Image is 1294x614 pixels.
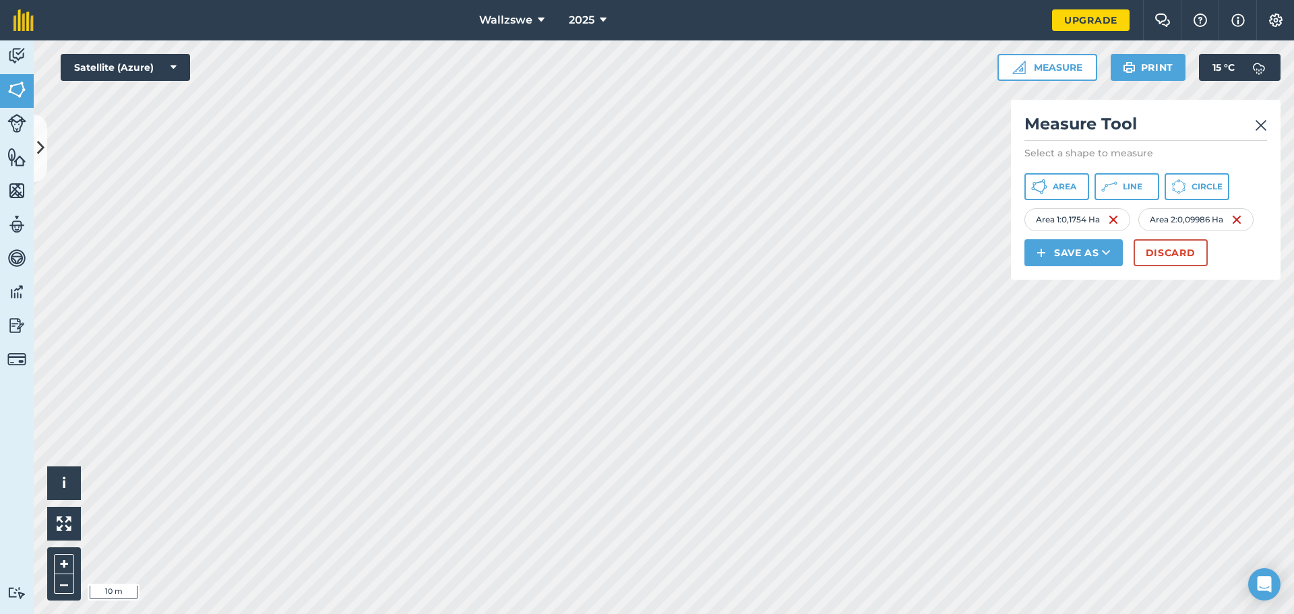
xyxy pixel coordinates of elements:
img: Ruler icon [1012,61,1026,74]
button: Discard [1134,239,1208,266]
img: svg+xml;base64,PD94bWwgdmVyc2lvbj0iMS4wIiBlbmNvZGluZz0idXRmLTgiPz4KPCEtLSBHZW5lcmF0b3I6IEFkb2JlIE... [7,315,26,336]
div: Area 1 : 0,1754 Ha [1024,208,1130,231]
p: Select a shape to measure [1024,146,1267,160]
button: Line [1095,173,1159,200]
span: Area [1053,181,1076,192]
button: Circle [1165,173,1229,200]
a: Upgrade [1052,9,1130,31]
img: svg+xml;base64,PHN2ZyB4bWxucz0iaHR0cDovL3d3dy53My5vcmcvMjAwMC9zdmciIHdpZHRoPSIyMiIgaGVpZ2h0PSIzMC... [1255,117,1267,133]
img: svg+xml;base64,PD94bWwgdmVyc2lvbj0iMS4wIiBlbmNvZGluZz0idXRmLTgiPz4KPCEtLSBHZW5lcmF0b3I6IEFkb2JlIE... [7,114,26,133]
img: Four arrows, one pointing top left, one top right, one bottom right and the last bottom left [57,516,71,531]
button: Measure [997,54,1097,81]
img: svg+xml;base64,PHN2ZyB4bWxucz0iaHR0cDovL3d3dy53My5vcmcvMjAwMC9zdmciIHdpZHRoPSIxNiIgaGVpZ2h0PSIyNC... [1108,212,1119,228]
button: Area [1024,173,1089,200]
img: svg+xml;base64,PHN2ZyB4bWxucz0iaHR0cDovL3d3dy53My5vcmcvMjAwMC9zdmciIHdpZHRoPSIxNiIgaGVpZ2h0PSIyNC... [1231,212,1242,228]
div: Area 2 : 0,09986 Ha [1138,208,1254,231]
img: svg+xml;base64,PHN2ZyB4bWxucz0iaHR0cDovL3d3dy53My5vcmcvMjAwMC9zdmciIHdpZHRoPSIxOSIgaGVpZ2h0PSIyNC... [1123,59,1136,75]
button: – [54,574,74,594]
button: i [47,466,81,500]
img: Two speech bubbles overlapping with the left bubble in the forefront [1154,13,1171,27]
img: svg+xml;base64,PD94bWwgdmVyc2lvbj0iMS4wIiBlbmNvZGluZz0idXRmLTgiPz4KPCEtLSBHZW5lcmF0b3I6IEFkb2JlIE... [1245,54,1272,81]
span: Line [1123,181,1142,192]
img: svg+xml;base64,PD94bWwgdmVyc2lvbj0iMS4wIiBlbmNvZGluZz0idXRmLTgiPz4KPCEtLSBHZW5lcmF0b3I6IEFkb2JlIE... [7,214,26,235]
img: svg+xml;base64,PD94bWwgdmVyc2lvbj0iMS4wIiBlbmNvZGluZz0idXRmLTgiPz4KPCEtLSBHZW5lcmF0b3I6IEFkb2JlIE... [7,46,26,66]
img: A question mark icon [1192,13,1208,27]
button: Satellite (Azure) [61,54,190,81]
img: svg+xml;base64,PHN2ZyB4bWxucz0iaHR0cDovL3d3dy53My5vcmcvMjAwMC9zdmciIHdpZHRoPSI1NiIgaGVpZ2h0PSI2MC... [7,181,26,201]
img: svg+xml;base64,PD94bWwgdmVyc2lvbj0iMS4wIiBlbmNvZGluZz0idXRmLTgiPz4KPCEtLSBHZW5lcmF0b3I6IEFkb2JlIE... [7,586,26,599]
span: 15 ° C [1212,54,1235,81]
img: svg+xml;base64,PHN2ZyB4bWxucz0iaHR0cDovL3d3dy53My5vcmcvMjAwMC9zdmciIHdpZHRoPSI1NiIgaGVpZ2h0PSI2MC... [7,147,26,167]
span: i [62,474,66,491]
img: fieldmargin Logo [13,9,34,31]
img: svg+xml;base64,PD94bWwgdmVyc2lvbj0iMS4wIiBlbmNvZGluZz0idXRmLTgiPz4KPCEtLSBHZW5lcmF0b3I6IEFkb2JlIE... [7,248,26,268]
img: svg+xml;base64,PHN2ZyB4bWxucz0iaHR0cDovL3d3dy53My5vcmcvMjAwMC9zdmciIHdpZHRoPSIxNyIgaGVpZ2h0PSIxNy... [1231,12,1245,28]
button: Print [1111,54,1186,81]
button: Save as [1024,239,1123,266]
span: 2025 [569,12,594,28]
img: svg+xml;base64,PD94bWwgdmVyc2lvbj0iMS4wIiBlbmNvZGluZz0idXRmLTgiPz4KPCEtLSBHZW5lcmF0b3I6IEFkb2JlIE... [7,350,26,369]
img: svg+xml;base64,PD94bWwgdmVyc2lvbj0iMS4wIiBlbmNvZGluZz0idXRmLTgiPz4KPCEtLSBHZW5lcmF0b3I6IEFkb2JlIE... [7,282,26,302]
button: 15 °C [1199,54,1281,81]
img: svg+xml;base64,PHN2ZyB4bWxucz0iaHR0cDovL3d3dy53My5vcmcvMjAwMC9zdmciIHdpZHRoPSI1NiIgaGVpZ2h0PSI2MC... [7,80,26,100]
h2: Measure Tool [1024,113,1267,141]
span: Wallzswe [479,12,532,28]
div: Open Intercom Messenger [1248,568,1281,601]
span: Circle [1192,181,1223,192]
button: + [54,554,74,574]
img: A cog icon [1268,13,1284,27]
img: svg+xml;base64,PHN2ZyB4bWxucz0iaHR0cDovL3d3dy53My5vcmcvMjAwMC9zdmciIHdpZHRoPSIxNCIgaGVpZ2h0PSIyNC... [1037,245,1046,261]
